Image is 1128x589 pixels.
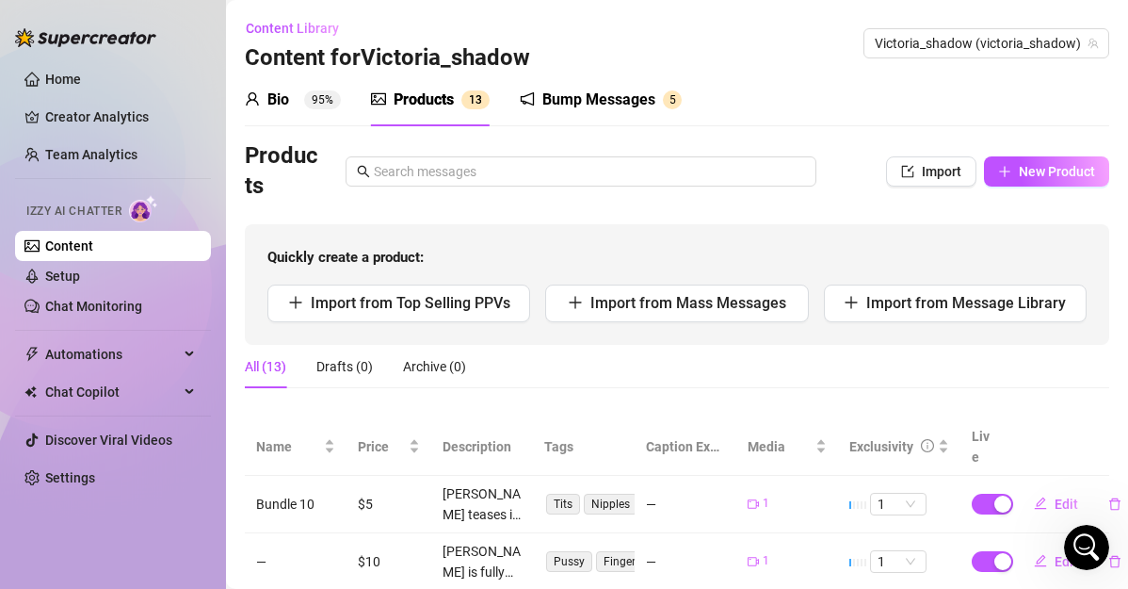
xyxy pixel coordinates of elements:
td: Bundle 10 [245,476,346,533]
span: thunderbolt [24,347,40,362]
span: picture [371,91,386,106]
span: delete [1108,555,1121,568]
span: edit [1034,554,1047,567]
span: team [1088,38,1099,49]
sup: 13 [461,90,490,109]
h1: Messages [139,8,241,41]
span: News [312,463,347,476]
div: Giselle [67,85,111,105]
span: edit [1034,497,1047,510]
a: Settings [45,470,95,485]
div: Archive (0) [403,356,466,377]
span: Price [358,436,405,457]
h3: Products [245,141,322,202]
span: 1 [763,552,769,570]
span: info-circle [921,439,934,452]
span: Help [220,463,250,476]
span: video-camera [748,499,759,510]
span: Home [27,463,66,476]
button: Import [886,156,976,187]
div: [PERSON_NAME] is fully nude, showing off her tattooed lower belly and bare pussy in close-up shot... [443,541,522,582]
button: News [282,416,377,491]
sup: 95% [304,90,341,109]
span: 1 [878,494,919,515]
input: Search messages [374,161,805,182]
span: Tits [546,494,580,515]
span: Nipples [584,494,637,515]
button: New Product [984,156,1109,187]
th: Tags [533,418,635,476]
span: delete [1108,498,1121,511]
div: [PERSON_NAME] teases in a black off-shoulder top with a beaded fringe, slowly pulling it down to ... [443,483,522,525]
span: Chat Copilot [45,377,179,407]
a: Creator Analytics [45,102,196,132]
button: Content Library [245,13,354,43]
span: plus [568,295,583,310]
h3: Content for Victoria_shadow [245,43,530,74]
span: user [245,91,260,106]
span: Import [922,164,961,179]
div: Giselle [67,155,111,174]
span: Media [748,436,812,457]
button: Import from Message Library [824,285,1087,322]
div: Bio [267,89,289,111]
strong: Quickly create a product: [267,249,424,266]
span: 1 [469,93,475,106]
span: 3 [475,93,482,106]
a: Setup [45,269,80,284]
div: • 14h ago [115,155,176,174]
span: Edit [1055,554,1078,569]
div: Bump Messages [542,89,655,111]
span: Victoria_shadow (victoria_shadow) [875,29,1098,57]
span: notification [520,91,535,106]
div: Drafts (0) [316,356,373,377]
span: New Product [1019,164,1095,179]
a: Team Analytics [45,147,137,162]
button: Import from Mass Messages [545,285,808,322]
iframe: Intercom live chat [1064,525,1109,570]
span: plus [844,295,859,310]
span: Import from Mass Messages [590,294,786,312]
span: Fingering [596,551,659,572]
span: plus [288,295,303,310]
button: Messages [94,416,188,491]
div: • 4h ago [115,85,169,105]
button: Help [188,416,282,491]
span: 5 [669,93,676,106]
a: Discover Viral Videos [45,433,172,448]
span: Messages [105,463,177,476]
span: Edit [1055,497,1078,512]
div: Products [394,89,454,111]
div: — [646,494,725,515]
a: Content [45,238,93,254]
span: video-camera [748,556,759,567]
th: Description [431,418,533,476]
button: Edit [1019,547,1093,577]
span: import [901,165,914,178]
img: Chat Copilot [24,385,37,399]
th: Name [245,418,346,476]
span: 1 [878,551,919,572]
span: search [357,165,370,178]
img: Profile image for Giselle [22,136,59,173]
a: Home [45,72,81,87]
span: Content Library [246,21,339,36]
div: Close [330,8,364,41]
div: — [646,551,725,572]
img: AI Chatter [129,195,158,222]
span: Import from Top Selling PPVs [311,294,510,312]
img: Profile image for Giselle [22,66,59,104]
div: Exclusivity [849,436,913,457]
span: Automations [45,339,179,369]
th: Live [960,418,1007,476]
span: hello [67,67,99,82]
button: Import from Top Selling PPVs [267,285,530,322]
span: 1 [763,495,769,513]
img: logo-BBDzfeDw.svg [15,28,156,47]
span: Name [256,436,320,457]
div: All (13) [245,356,286,377]
span: Import from Message Library [866,294,1066,312]
th: Caption Example [635,418,736,476]
span: Pussy [546,551,592,572]
span: Izzy AI Chatter [26,203,121,221]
